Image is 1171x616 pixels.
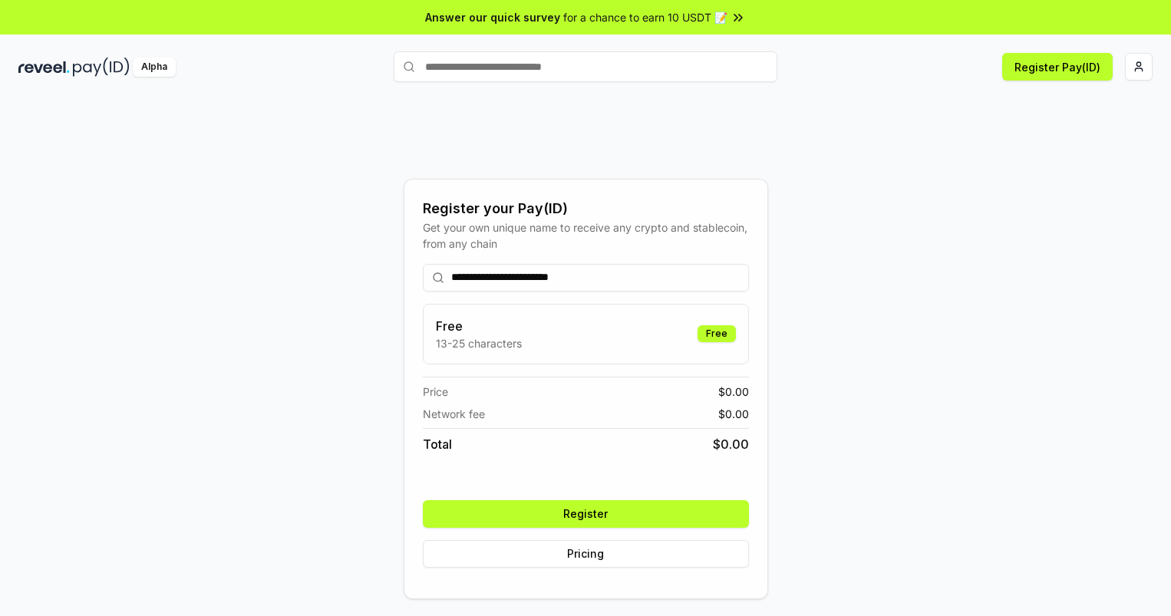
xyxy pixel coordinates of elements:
[18,58,70,77] img: reveel_dark
[423,500,749,528] button: Register
[436,335,522,351] p: 13-25 characters
[423,198,749,219] div: Register your Pay(ID)
[423,384,448,400] span: Price
[1002,53,1113,81] button: Register Pay(ID)
[423,219,749,252] div: Get your own unique name to receive any crypto and stablecoin, from any chain
[423,435,452,453] span: Total
[423,406,485,422] span: Network fee
[718,406,749,422] span: $ 0.00
[698,325,736,342] div: Free
[133,58,176,77] div: Alpha
[425,9,560,25] span: Answer our quick survey
[563,9,727,25] span: for a chance to earn 10 USDT 📝
[718,384,749,400] span: $ 0.00
[423,540,749,568] button: Pricing
[73,58,130,77] img: pay_id
[713,435,749,453] span: $ 0.00
[436,317,522,335] h3: Free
